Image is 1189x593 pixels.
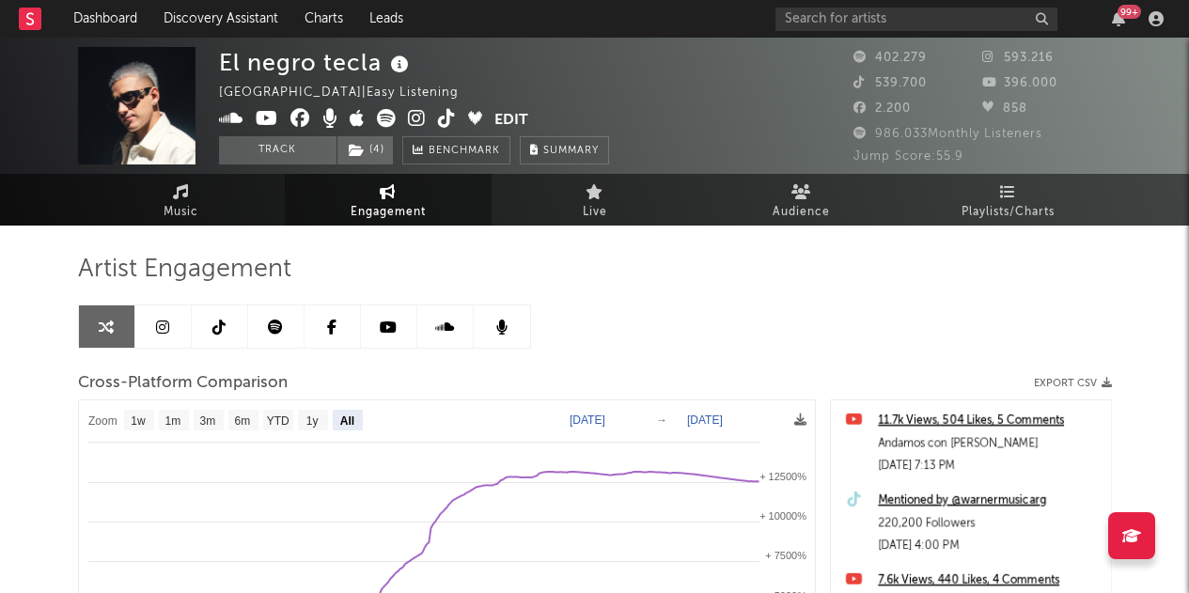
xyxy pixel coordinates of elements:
span: ( 4 ) [336,136,394,164]
a: Engagement [285,174,492,226]
span: 539.700 [853,77,927,89]
input: Search for artists [775,8,1057,31]
span: 2.200 [853,102,911,115]
span: Engagement [351,201,426,224]
span: Cross-Platform Comparison [78,372,288,395]
span: Jump Score: 55.9 [853,150,963,163]
span: 593.216 [982,52,1054,64]
span: Playlists/Charts [962,201,1055,224]
a: Audience [698,174,905,226]
div: [GEOGRAPHIC_DATA] | Easy Listening [219,82,480,104]
text: 1w [131,414,146,428]
span: Audience [773,201,830,224]
button: (4) [337,136,393,164]
button: Summary [520,136,609,164]
text: YTD [266,414,289,428]
a: Music [78,174,285,226]
span: 396.000 [982,77,1057,89]
a: Mentioned by @warnermusicarg [878,490,1102,512]
text: All [339,414,353,428]
button: Track [219,136,336,164]
text: → [656,414,667,427]
span: 858 [982,102,1027,115]
a: Live [492,174,698,226]
div: 99 + [1118,5,1141,19]
button: 99+ [1112,11,1125,26]
a: 11.7k Views, 504 Likes, 5 Comments [878,410,1102,432]
div: [DATE] 4:00 PM [878,535,1102,557]
text: 1y [305,414,318,428]
div: 220,200 Followers [878,512,1102,535]
span: Benchmark [429,140,500,163]
button: Edit [494,109,528,133]
text: 1m [164,414,180,428]
a: 7.6k Views, 440 Likes, 4 Comments [878,570,1102,592]
text: 6m [234,414,250,428]
span: Summary [543,146,599,156]
span: 986.033 Monthly Listeners [853,128,1042,140]
text: + 12500% [759,471,806,482]
a: Playlists/Charts [905,174,1112,226]
text: [DATE] [570,414,605,427]
button: Export CSV [1034,378,1112,389]
div: [DATE] 7:13 PM [878,455,1102,477]
text: + 10000% [759,510,806,522]
div: El negro tecla [219,47,414,78]
text: Zoom [88,414,117,428]
a: Benchmark [402,136,510,164]
div: Andamos con [PERSON_NAME] [878,432,1102,455]
text: + 7500% [765,550,806,561]
text: 3m [199,414,215,428]
span: Music [164,201,198,224]
text: [DATE] [687,414,723,427]
span: 402.279 [853,52,927,64]
span: Artist Engagement [78,258,291,281]
span: Live [583,201,607,224]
